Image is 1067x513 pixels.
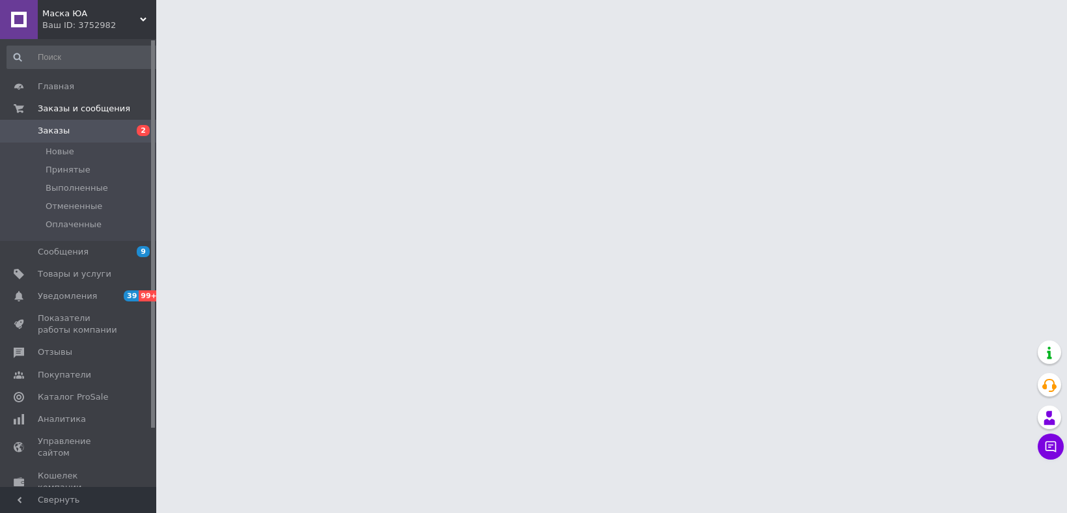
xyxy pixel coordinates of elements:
[46,201,102,212] span: Отмененные
[38,103,130,115] span: Заказы и сообщения
[139,290,160,301] span: 99+
[38,346,72,358] span: Отзывы
[137,246,150,257] span: 9
[46,219,102,230] span: Оплаченные
[38,436,120,459] span: Управление сайтом
[42,8,140,20] span: Маска ЮА
[42,20,156,31] div: Ваш ID: 3752982
[38,268,111,280] span: Товары и услуги
[38,312,120,336] span: Показатели работы компании
[38,369,91,381] span: Покупатели
[38,81,74,92] span: Главная
[7,46,162,69] input: Поиск
[38,125,70,137] span: Заказы
[137,125,150,136] span: 2
[38,290,97,302] span: Уведомления
[46,146,74,158] span: Новые
[46,164,90,176] span: Принятые
[1038,434,1064,460] button: Чат с покупателем
[38,391,108,403] span: Каталог ProSale
[38,246,89,258] span: Сообщения
[38,413,86,425] span: Аналитика
[124,290,139,301] span: 39
[46,182,108,194] span: Выполненные
[38,470,120,493] span: Кошелек компании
